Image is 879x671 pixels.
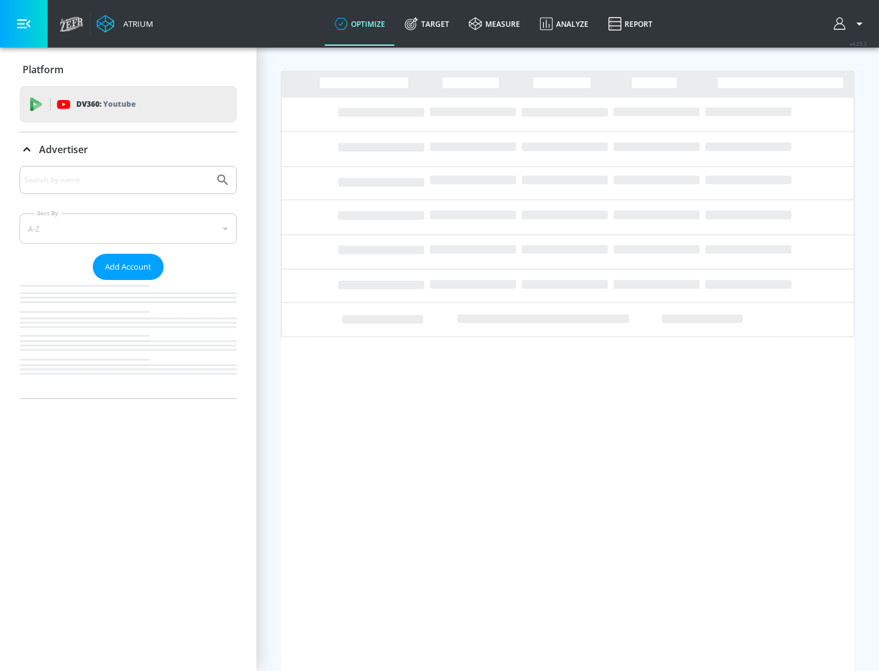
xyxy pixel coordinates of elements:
p: Advertiser [39,143,88,156]
a: optimize [325,2,395,46]
div: A-Z [20,213,237,244]
a: Report [598,2,662,46]
div: Atrium [118,18,153,29]
label: Sort By [35,209,61,217]
div: Advertiser [20,166,237,398]
div: Advertiser [20,132,237,167]
p: Youtube [103,98,136,110]
input: Search by name [24,172,209,188]
span: v 4.25.2 [850,40,867,47]
p: DV360: [76,98,136,111]
a: Target [395,2,459,46]
a: measure [459,2,530,46]
span: Add Account [105,260,151,274]
a: Atrium [96,15,153,33]
a: Analyze [530,2,598,46]
div: DV360: Youtube [20,86,237,123]
div: Platform [20,52,237,87]
p: Platform [23,63,63,76]
button: Add Account [93,254,164,280]
nav: list of Advertiser [20,280,237,398]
